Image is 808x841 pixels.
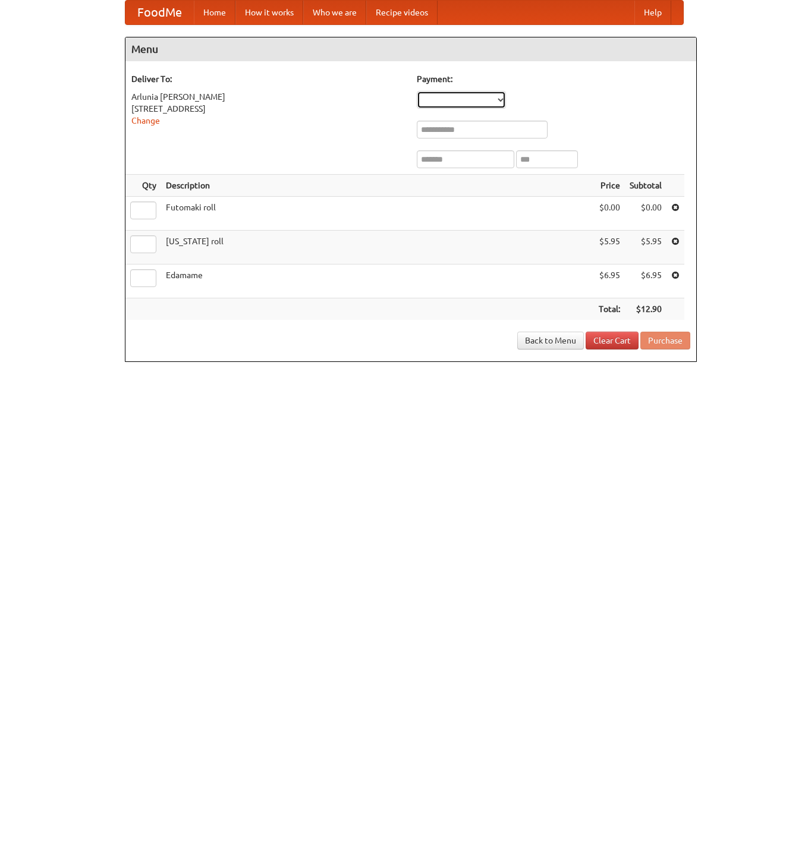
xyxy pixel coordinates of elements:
h5: Payment: [417,73,690,85]
td: $6.95 [594,264,625,298]
td: Futomaki roll [161,197,594,231]
a: Clear Cart [586,332,639,349]
button: Purchase [640,332,690,349]
a: How it works [235,1,303,24]
a: Who we are [303,1,366,24]
td: $0.00 [625,197,666,231]
h5: Deliver To: [131,73,405,85]
h4: Menu [125,37,696,61]
a: Back to Menu [517,332,584,349]
th: Description [161,175,594,197]
div: Arlunia [PERSON_NAME] [131,91,405,103]
td: $0.00 [594,197,625,231]
a: Home [194,1,235,24]
th: Subtotal [625,175,666,197]
td: [US_STATE] roll [161,231,594,264]
a: Help [634,1,671,24]
a: Recipe videos [366,1,438,24]
div: [STREET_ADDRESS] [131,103,405,115]
td: $6.95 [625,264,666,298]
th: $12.90 [625,298,666,320]
td: $5.95 [594,231,625,264]
th: Qty [125,175,161,197]
a: FoodMe [125,1,194,24]
td: $5.95 [625,231,666,264]
td: Edamame [161,264,594,298]
th: Price [594,175,625,197]
th: Total: [594,298,625,320]
a: Change [131,116,160,125]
